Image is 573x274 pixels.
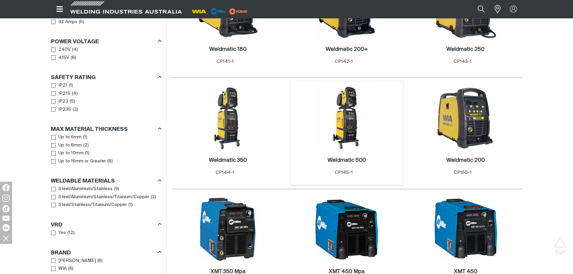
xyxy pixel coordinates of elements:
span: 415V [58,54,69,61]
span: ( 4 ) [72,90,78,97]
div: Safety Rating [51,73,162,82]
img: hide socials [1,233,11,243]
span: Up to 16mm or Greater [58,158,106,165]
img: XMT 450 Mpa [315,197,379,261]
h2: Weldmatic 200+ [326,47,368,52]
button: Scroll to top [553,236,567,250]
img: Facebook [2,184,10,191]
img: XMT 450 [433,197,498,261]
a: Up to 6mm [51,133,82,141]
a: Weldmatic 200+ [326,46,368,53]
h3: Brand [51,250,71,257]
a: IP21S [51,90,71,98]
img: Weldmatic 200 [433,86,498,150]
span: Up to 8mm [58,142,82,149]
span: CP145-1 [335,170,353,175]
span: CP143-1 [454,59,472,64]
span: CP150-1 [454,170,472,175]
div: Power Voltage [51,38,162,46]
h3: Safety Rating [51,74,96,81]
h2: Weldmatic 350 [209,158,247,163]
span: IP21 [58,82,67,89]
a: Weldmatic 350 [209,157,247,164]
span: 32 Amps [58,19,77,26]
span: ( 1 ) [83,134,87,141]
ul: Power Voltage [51,46,161,62]
span: IP21S [58,90,70,97]
img: miller [227,7,249,16]
div: Brand [51,248,162,257]
h3: Max Material Thickness [51,126,128,133]
span: Yes [58,229,66,236]
h2: Weldmatic 200 [446,158,485,163]
img: YouTube [2,216,10,221]
span: CP141-1 [217,59,234,64]
ul: Weldable Materials [51,185,161,209]
a: Weldmatic 250 [446,46,485,53]
h2: Weldmatic 500 [328,158,366,163]
img: Weldmatic 350 [196,86,260,150]
a: 240V [51,46,71,54]
ul: Max Material Thickness [51,133,161,165]
h3: VRD [51,222,63,229]
span: ( 6 ) [68,265,73,272]
span: ( 5 ) [79,19,84,26]
a: IP23 [51,97,69,106]
img: Instagram [2,195,10,202]
a: Yes [51,229,66,237]
img: LinkedIn [2,224,10,231]
a: Weldmatic 500 [328,157,366,164]
span: ( 1 ) [69,82,73,89]
span: ( 2 ) [73,106,78,113]
span: Steel/Aluminium/Stainless/Titanium/Copper [58,194,149,201]
span: ( 12 ) [67,229,75,236]
a: 415V [51,54,69,62]
span: ( 6 ) [97,257,103,264]
span: CP142-1 [335,59,353,64]
a: [PERSON_NAME] [51,257,96,265]
a: miller [227,9,249,14]
img: Weldmatic 500 [315,86,379,150]
ul: Brand [51,257,161,273]
div: Weldable Materials [51,177,162,185]
span: ( 5 ) [70,98,75,105]
span: [PERSON_NAME] [58,257,96,264]
button: Search products [471,2,491,16]
h3: Power Voltage [51,38,99,45]
a: Weldmatic 200 [446,157,485,164]
span: Steel/Stainless/Titanium/Copper [58,202,127,208]
a: Up to 16mm or Greater [51,157,106,165]
a: IP23S [51,106,72,114]
span: ( 1 ) [85,150,89,157]
a: Up to 8mm [51,141,82,149]
a: IP21 [51,82,68,90]
h2: Weldmatic 250 [446,47,485,52]
a: WIA [51,265,67,273]
span: WIA [58,265,67,272]
img: XMT 350 Mpa [196,197,260,261]
a: Steel/Aluminium/Stainless/Titanium/Copper [51,193,149,201]
span: Up to 10mm [58,150,84,157]
ul: Safety Rating [51,82,161,113]
span: ( 2 ) [151,194,156,201]
span: ( 8 ) [107,158,113,165]
a: Weldmatic 180 [209,46,247,53]
h3: Weldable Materials [51,178,115,185]
span: Up to 6mm [58,134,82,141]
span: IP23 [58,98,68,105]
span: 240V [58,46,71,53]
span: IP23S [58,106,71,113]
input: Product name or item number... [463,2,491,16]
span: ( 8 ) [71,54,76,61]
a: Up to 10mm [51,149,84,157]
a: 32 Amps [51,18,78,26]
span: ( 1 ) [128,202,133,208]
a: Steel/Stainless/Titanium/Copper [51,201,127,209]
span: ( 4 ) [72,46,78,53]
span: CP144-1 [216,170,234,175]
div: Max Material Thickness [51,125,162,133]
img: TikTok [2,205,10,212]
h2: Weldmatic 180 [209,47,247,52]
ul: VRD [51,229,161,237]
span: Steel/Aluminium/Stainless [58,186,112,192]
